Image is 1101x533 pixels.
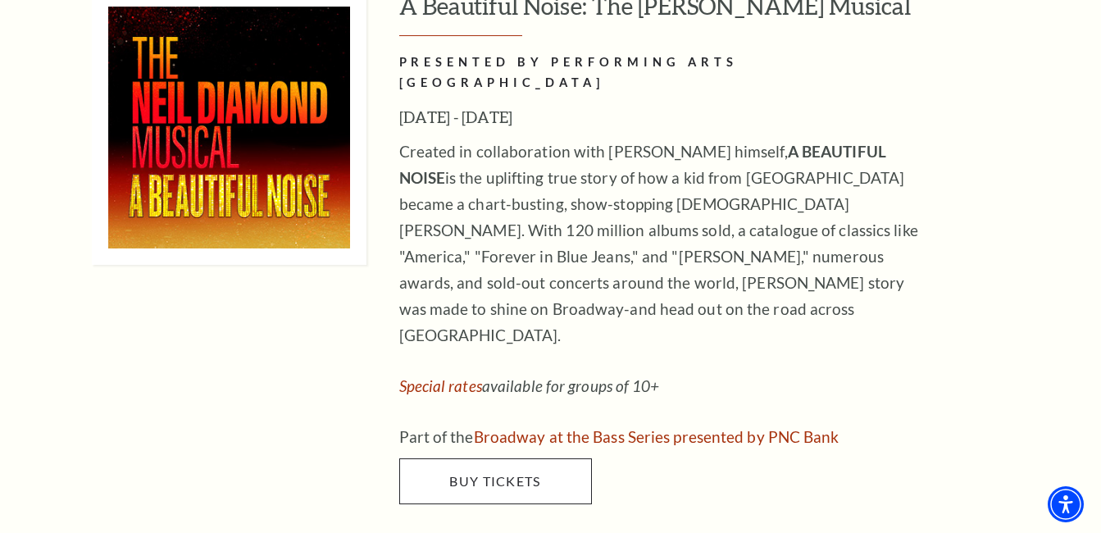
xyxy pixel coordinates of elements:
[399,376,482,395] a: Special rates
[399,104,932,130] h3: [DATE] - [DATE]
[449,473,540,489] span: Buy Tickets
[1048,486,1084,522] div: Accessibility Menu
[399,139,932,348] p: Created in collaboration with [PERSON_NAME] himself, is the uplifting true story of how a kid fro...
[399,376,660,395] em: available for groups of 10+
[399,52,932,93] h2: PRESENTED BY PERFORMING ARTS [GEOGRAPHIC_DATA]
[399,424,932,450] p: Part of the
[474,427,839,446] a: Broadway at the Bass Series presented by PNC Bank
[399,458,592,504] a: Buy Tickets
